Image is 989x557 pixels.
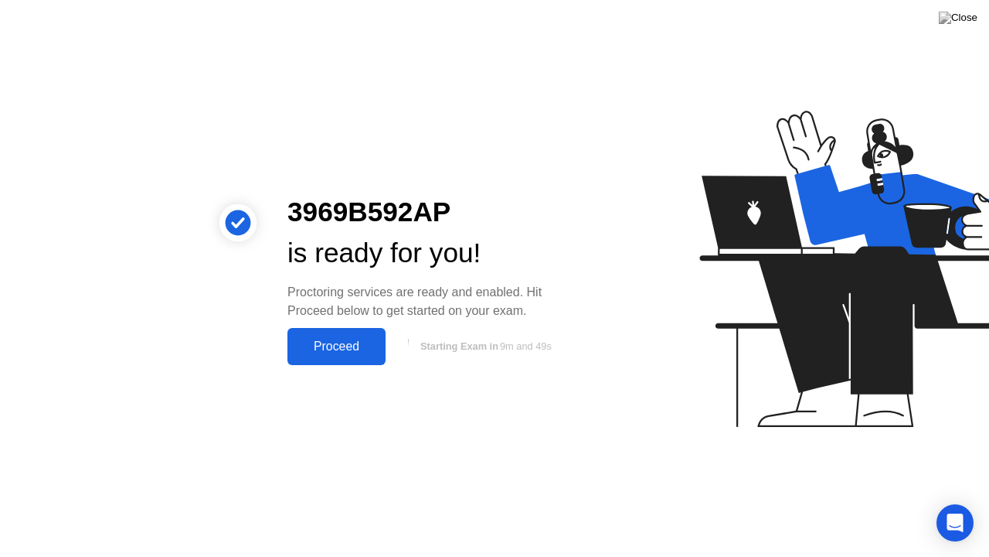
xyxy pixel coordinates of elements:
[287,328,386,365] button: Proceed
[393,332,575,361] button: Starting Exam in9m and 49s
[292,340,381,354] div: Proceed
[287,192,575,233] div: 3969B592AP
[500,340,552,352] span: 9m and 49s
[936,504,974,542] div: Open Intercom Messenger
[939,12,977,24] img: Close
[287,233,575,274] div: is ready for you!
[287,283,575,320] div: Proctoring services are ready and enabled. Hit Proceed below to get started on your exam.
